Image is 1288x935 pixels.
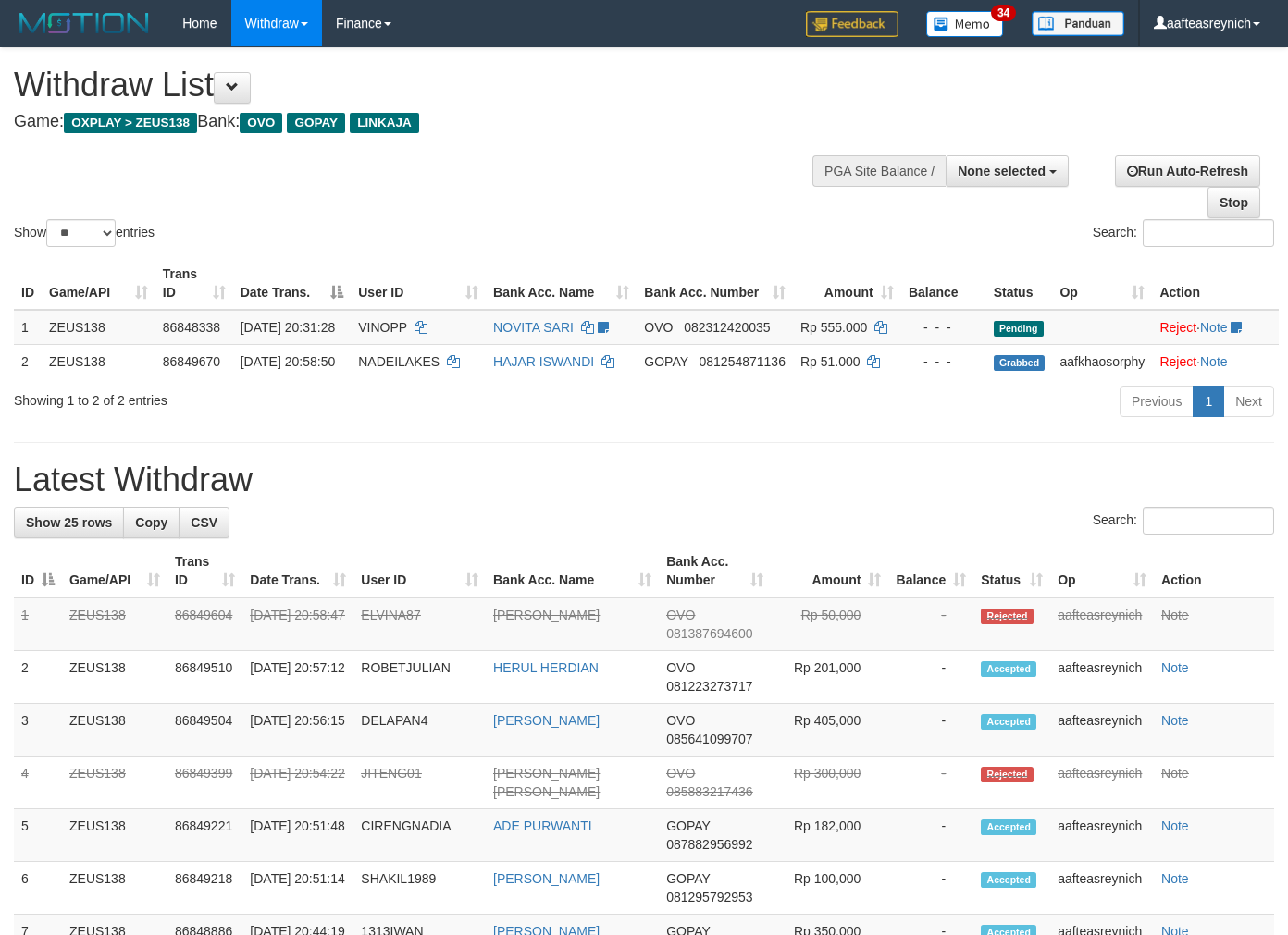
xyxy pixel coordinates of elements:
[179,507,229,538] a: CSV
[233,257,352,310] th: Date Trans.: activate to sort column descending
[242,809,353,862] td: [DATE] 20:51:48
[800,320,867,335] span: Rp 555.000
[666,679,752,694] span: Copy 081223273717 to clipboard
[14,9,155,37] img: MOTION_logo.png
[800,354,861,369] span: Rp 51.000
[242,757,353,809] td: [DATE] 20:54:22
[64,113,197,133] span: OXPLAY > ZEUS138
[888,704,973,757] td: -
[62,704,167,757] td: ZEUS138
[353,809,486,862] td: CIRENGNADIA
[191,515,217,530] span: CSV
[771,651,889,704] td: Rp 201,000
[888,862,973,915] td: -
[1052,344,1152,378] td: aafkhaosorphy
[666,890,752,904] span: Copy 081295792953 to clipboard
[350,113,419,133] span: LINKAJA
[901,257,986,310] th: Balance
[1200,354,1228,369] a: Note
[493,354,594,369] a: HAJAR ISWANDI
[1161,713,1189,728] a: Note
[241,354,335,369] span: [DATE] 20:58:50
[1050,651,1154,704] td: aafteasreynich
[946,155,1069,187] button: None selected
[26,515,112,530] span: Show 25 rows
[493,713,600,728] a: [PERSON_NAME]
[1159,354,1196,369] a: Reject
[771,545,889,597] th: Amount: activate to sort column ascending
[242,704,353,757] td: [DATE] 20:56:15
[167,757,242,809] td: 86849399
[986,257,1053,310] th: Status
[62,597,167,651] td: ZEUS138
[62,545,167,597] th: Game/API: activate to sort column ascending
[1159,320,1196,335] a: Reject
[981,872,1036,888] span: Accepted
[981,661,1036,677] span: Accepted
[167,651,242,704] td: 86849510
[1161,766,1189,781] a: Note
[486,257,637,310] th: Bank Acc. Name: activate to sort column ascending
[666,626,752,641] span: Copy 081387694600 to clipboard
[14,384,523,410] div: Showing 1 to 2 of 2 entries
[167,809,242,862] td: 86849221
[666,871,710,886] span: GOPAY
[771,757,889,809] td: Rp 300,000
[353,545,486,597] th: User ID: activate to sort column ascending
[666,732,752,746] span: Copy 085641099707 to clipboard
[353,757,486,809] td: JITENG01
[155,257,233,310] th: Trans ID: activate to sort column ascending
[909,352,979,371] div: - - -
[241,320,335,335] span: [DATE] 20:31:28
[353,862,486,915] td: SHAKIL1989
[493,871,600,886] a: [PERSON_NAME]
[1050,862,1154,915] td: aafteasreynich
[994,321,1044,337] span: Pending
[1143,219,1274,247] input: Search:
[1161,660,1189,675] a: Note
[14,757,62,809] td: 4
[42,344,155,378] td: ZEUS138
[486,545,659,597] th: Bank Acc. Name: activate to sort column ascending
[888,545,973,597] th: Balance: activate to sort column ascending
[666,766,695,781] span: OVO
[1161,871,1189,886] a: Note
[958,164,1046,178] span: None selected
[163,320,220,335] span: 86848338
[1032,11,1124,36] img: panduan.png
[14,507,124,538] a: Show 25 rows
[14,113,840,131] h4: Game: Bank:
[14,257,42,310] th: ID
[46,219,116,247] select: Showentries
[771,704,889,757] td: Rp 405,000
[1161,608,1189,622] a: Note
[771,809,889,862] td: Rp 182,000
[42,310,155,345] td: ZEUS138
[666,660,695,675] span: OVO
[351,257,486,310] th: User ID: activate to sort column ascending
[242,651,353,704] td: [DATE] 20:57:12
[353,704,486,757] td: DELAPAN4
[242,545,353,597] th: Date Trans.: activate to sort column ascending
[493,660,599,675] a: HERUL HERDIAN
[14,310,42,345] td: 1
[793,257,901,310] th: Amount: activate to sort column ascending
[14,219,155,247] label: Show entries
[1161,818,1189,833] a: Note
[644,354,687,369] span: GOPAY
[1152,344,1279,378] td: ·
[812,155,946,187] div: PGA Site Balance /
[353,597,486,651] td: ELVINA87
[659,545,770,597] th: Bank Acc. Number: activate to sort column ascending
[1050,597,1154,651] td: aafteasreynich
[888,809,973,862] td: -
[637,257,793,310] th: Bank Acc. Number: activate to sort column ascending
[666,837,752,852] span: Copy 087882956992 to clipboard
[1050,809,1154,862] td: aafteasreynich
[62,809,167,862] td: ZEUS138
[699,354,785,369] span: Copy 081254871136 to clipboard
[167,545,242,597] th: Trans ID: activate to sort column ascending
[666,784,752,799] span: Copy 085883217436 to clipboard
[14,809,62,862] td: 5
[493,766,600,799] a: [PERSON_NAME] [PERSON_NAME]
